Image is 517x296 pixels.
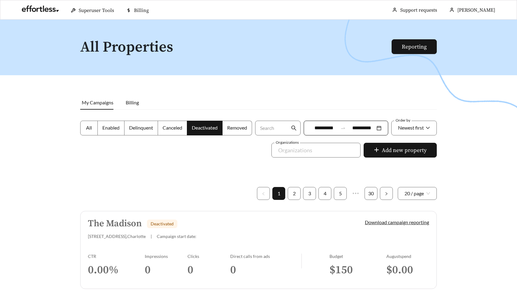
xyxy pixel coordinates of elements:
span: left [262,192,265,196]
span: [PERSON_NAME] [457,7,495,13]
button: right [380,187,393,200]
h1: All Properties [80,39,392,56]
a: Reporting [402,43,427,50]
img: line [301,254,302,268]
li: 3 [303,187,316,200]
h5: The Madison [88,219,142,229]
h3: $ 150 [330,263,386,277]
span: plus [374,147,379,154]
span: 20 / page [405,187,430,200]
span: My Campaigns [82,99,113,105]
div: Page Size [398,187,437,200]
span: Delinquent [129,125,153,130]
button: Reporting [392,39,437,54]
span: ••• [349,187,362,200]
span: [STREET_ADDRESS] , Charlotte [88,234,146,239]
a: 4 [319,187,331,200]
div: August spend [386,254,429,259]
span: Campaign start date: [157,234,196,239]
span: Newest first [398,125,424,130]
a: 2 [288,187,300,200]
a: 5 [334,187,346,200]
div: Clicks [187,254,230,259]
li: 2 [288,187,301,200]
a: 3 [303,187,316,200]
a: The MadisonDeactivated[STREET_ADDRESS],Charlotte|Campaign start date:Download campaign reportingC... [80,211,437,289]
span: swap-right [340,125,346,131]
li: 30 [365,187,377,200]
span: Billing [134,7,149,14]
span: search [291,125,297,131]
span: Add new property [382,146,427,154]
div: Direct calls from ads [230,254,301,259]
a: Download campaign reporting [365,219,429,225]
span: Canceled [163,125,182,130]
h3: 0 [145,263,187,277]
span: right [385,192,388,196]
span: Superuser Tools [79,7,114,14]
li: Next 5 Pages [349,187,362,200]
h3: 0 [187,263,230,277]
span: to [340,125,346,131]
span: Deactivated [151,221,174,226]
a: Support requests [400,7,437,13]
div: Budget [330,254,386,259]
span: Deactivated [192,125,218,130]
button: plusAdd new property [364,143,437,158]
h3: 0.00 % [88,263,145,277]
li: Previous Page [257,187,270,200]
li: Next Page [380,187,393,200]
div: Impressions [145,254,187,259]
span: Removed [227,125,247,130]
span: Billing [126,99,139,105]
span: Enabled [102,125,120,130]
span: | [151,234,152,239]
h3: $ 0.00 [386,263,429,277]
a: 30 [365,187,377,200]
a: 1 [273,187,285,200]
button: left [257,187,270,200]
h3: 0 [230,263,301,277]
div: CTR [88,254,145,259]
span: All [86,125,92,130]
